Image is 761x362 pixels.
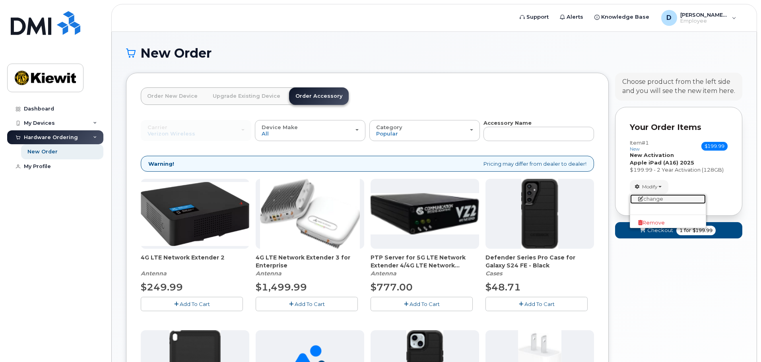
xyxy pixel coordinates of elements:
span: Remove [638,220,665,226]
span: 1 [679,227,683,234]
button: Category Popular [369,120,480,141]
button: Checkout 1 for $199.99 [615,222,742,238]
a: Order Accessory [289,87,349,105]
em: Antenna [371,270,396,277]
span: Modify [642,183,658,190]
div: Choose product from the left side and you will see the new item here. [622,77,735,96]
span: Category [376,124,402,130]
span: #1 [642,139,649,146]
span: All [262,130,269,137]
h3: Item [630,140,649,151]
h1: New Order [126,46,742,60]
span: $249.99 [141,281,183,293]
span: 4G LTE Network Extender 3 for Enterprise [256,254,364,269]
img: 4glte_extender.png [141,182,249,246]
div: 4G LTE Network Extender 2 [141,254,249,277]
span: Defender Series Pro Case for Galaxy S24 FE - Black [485,254,594,269]
a: change [630,194,706,204]
span: Add To Cart [524,301,555,307]
div: Pricing may differ from dealer to dealer! [141,156,594,172]
button: Add To Cart [256,297,358,311]
span: Checkout [647,226,673,234]
strong: Accessory Name [483,120,532,126]
strong: Warning! [148,160,174,168]
button: Add To Cart [141,297,243,311]
div: Defender Series Pro Case for Galaxy S24 FE - Black [485,254,594,277]
span: for [683,227,693,234]
span: $199.99 [701,142,728,151]
div: 4G LTE Network Extender 3 for Enterprise [256,254,364,277]
div: PTP Server for 5G LTE Network Extender 4/4G LTE Network Extender 3 [371,254,479,277]
em: Antenna [141,270,167,277]
strong: Apple iPad (A16) 2025 [630,159,694,166]
span: $1,499.99 [256,281,307,293]
button: Device Make All [255,120,365,141]
em: Antenna [256,270,281,277]
iframe: Messenger Launcher [726,327,755,356]
span: Add To Cart [295,301,325,307]
span: Popular [376,130,398,137]
span: $199.99 [693,227,712,234]
button: Add To Cart [485,297,588,311]
small: new [630,146,640,152]
span: Device Make [262,124,298,130]
span: Add To Cart [410,301,440,307]
strong: New Activation [630,152,674,158]
span: Add To Cart [180,301,210,307]
button: Modify [630,180,668,194]
a: Upgrade Existing Device [206,87,287,105]
a: Order New Device [141,87,204,105]
button: Add To Cart [371,297,473,311]
span: PTP Server for 5G LTE Network Extender 4/4G LTE Network Extender 3 [371,254,479,269]
a: Remove [630,218,706,228]
img: Casa_Sysem.png [371,193,479,234]
p: Your Order Items [630,122,728,133]
img: casa.png [260,179,360,249]
span: $777.00 [371,281,413,293]
span: $48.71 [485,281,521,293]
em: Cases [485,270,502,277]
img: defenders23fe.png [521,179,558,249]
div: $199.99 - 2 Year Activation (128GB) [630,166,728,174]
span: 4G LTE Network Extender 2 [141,254,249,269]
